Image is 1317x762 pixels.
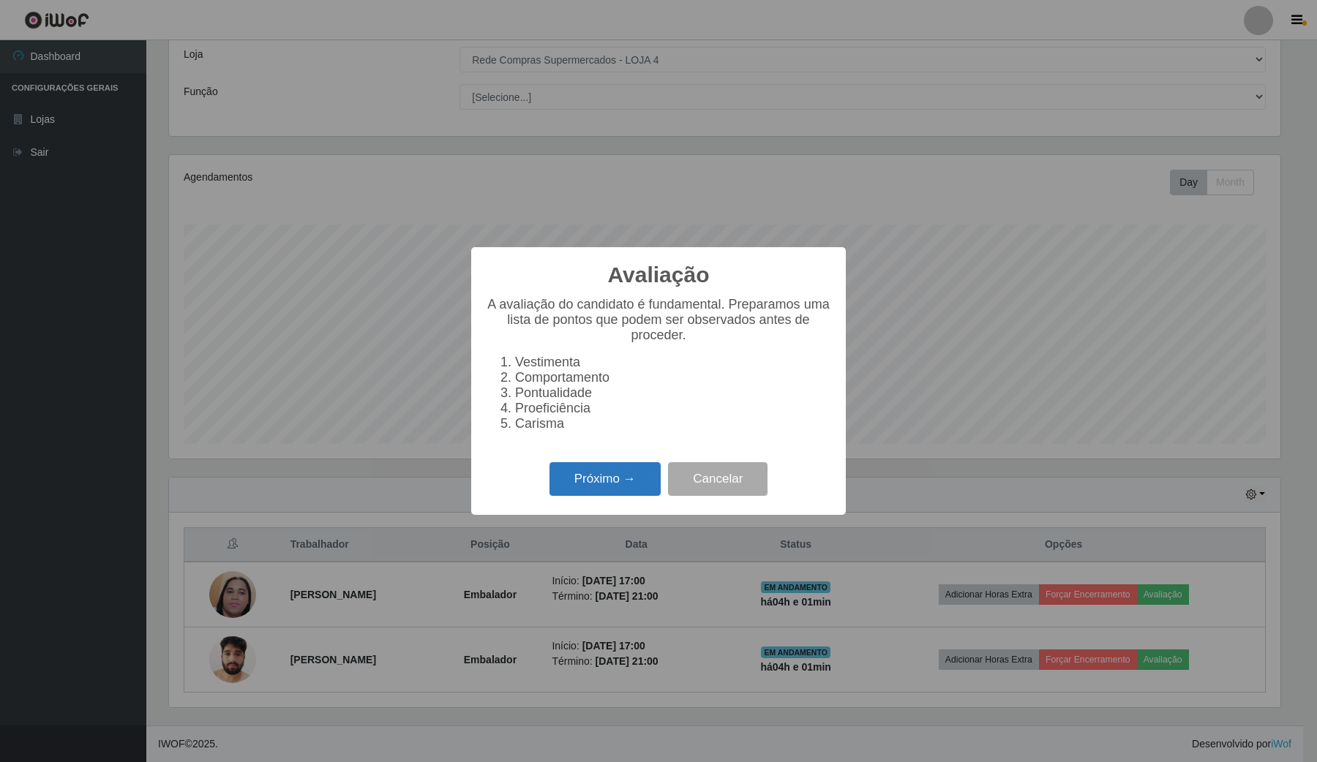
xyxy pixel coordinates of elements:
li: Proeficiência [515,401,831,416]
li: Vestimenta [515,355,831,370]
li: Pontualidade [515,385,831,401]
li: Carisma [515,416,831,431]
p: A avaliação do candidato é fundamental. Preparamos uma lista de pontos que podem ser observados a... [486,297,831,343]
button: Próximo → [549,462,661,497]
h2: Avaliação [608,262,710,288]
button: Cancelar [668,462,768,497]
li: Comportamento [515,370,831,385]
